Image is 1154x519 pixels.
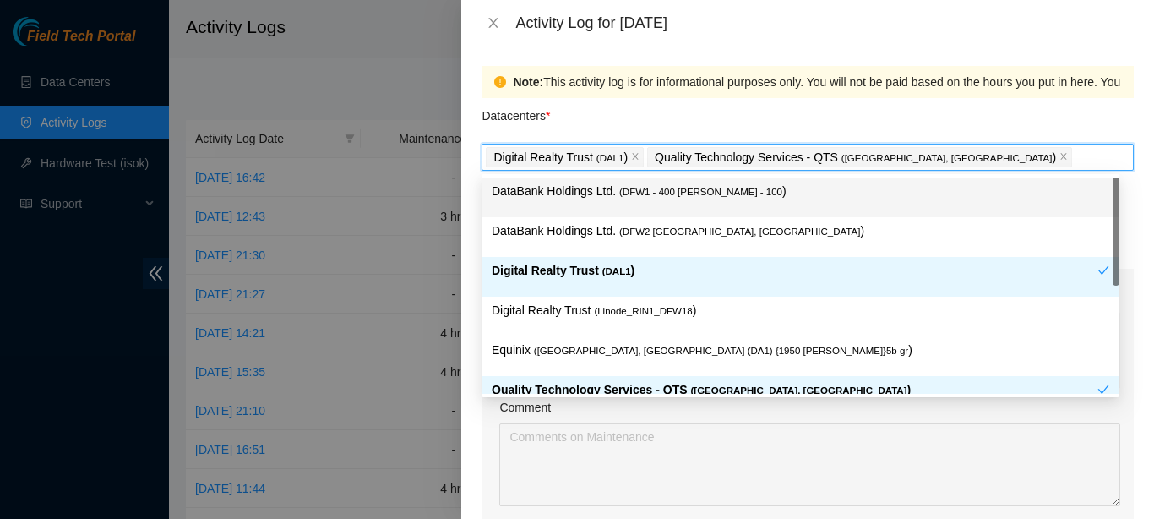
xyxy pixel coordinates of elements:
p: Quality Technology Services - QTS ) [492,380,1097,400]
p: Digital Realty Trust ) [492,261,1097,281]
p: DataBank Holdings Ltd. ) [492,182,1109,201]
span: ( DAL1 [596,153,624,163]
span: ( DFW1 - 400 [PERSON_NAME] - 100 [619,187,782,197]
p: Digital Realty Trust ) [492,301,1109,320]
div: Activity Log for [DATE] [515,14,1134,32]
span: ( DFW2 [GEOGRAPHIC_DATA], [GEOGRAPHIC_DATA] [619,227,860,237]
span: close [1059,152,1068,162]
span: check [1097,384,1109,396]
span: ( [GEOGRAPHIC_DATA], [GEOGRAPHIC_DATA] [690,385,906,396]
p: DataBank Holdings Ltd. ) [492,221,1109,241]
span: close [631,152,640,162]
span: close [487,16,500,30]
span: exclamation-circle [494,76,506,88]
span: ( DAL1 [602,266,631,276]
p: Datacenters [482,98,550,125]
p: Quality Technology Services - QTS ) [655,148,1056,167]
span: check [1097,265,1109,276]
span: ( [GEOGRAPHIC_DATA], [GEOGRAPHIC_DATA] (DA1) {1950 [PERSON_NAME]}5b gr [534,346,908,356]
span: ( Linode_RIN1_DFW18 [594,306,692,316]
p: Equinix ) [492,341,1109,360]
span: ( [GEOGRAPHIC_DATA], [GEOGRAPHIC_DATA] [841,153,1053,163]
p: Digital Realty Trust ) [493,148,628,167]
label: Comment [499,398,551,417]
textarea: Comment [499,423,1120,506]
strong: Note: [513,73,543,91]
button: Close [482,15,505,31]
